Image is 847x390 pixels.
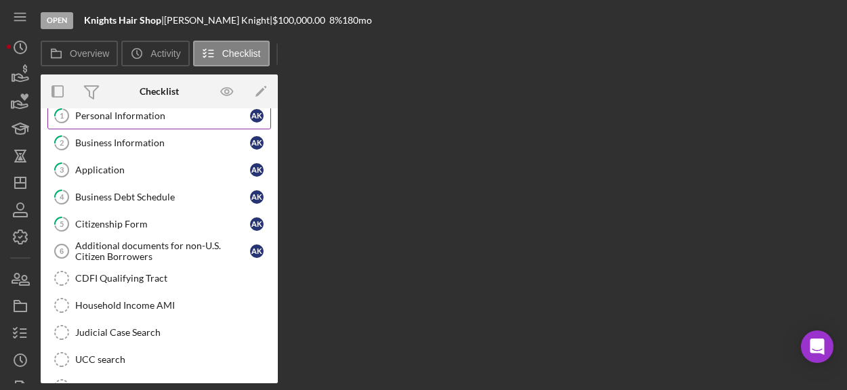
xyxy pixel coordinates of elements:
div: Checklist [140,86,179,97]
div: Judicial Case Search [75,327,270,338]
div: [PERSON_NAME] Knight | [164,15,272,26]
a: 1Personal InformationAK [47,102,271,129]
div: A K [250,190,264,204]
div: A K [250,136,264,150]
div: Citizenship Form [75,219,250,230]
a: 5Citizenship FormAK [47,211,271,238]
div: Household Income AMI [75,300,270,311]
div: $100,000.00 [272,15,329,26]
div: Open [41,12,73,29]
div: Additional documents for non-U.S. Citizen Borrowers [75,240,250,262]
tspan: 6 [60,247,64,255]
a: Judicial Case Search [47,319,271,346]
tspan: 1 [60,111,64,120]
a: CDFI Qualifying Tract [47,265,271,292]
button: Activity [121,41,189,66]
div: Open Intercom Messenger [801,330,833,363]
a: 2Business InformationAK [47,129,271,156]
div: Business Information [75,137,250,148]
div: Application [75,165,250,175]
tspan: 5 [60,219,64,228]
button: Checklist [193,41,270,66]
a: 3ApplicationAK [47,156,271,183]
div: UCC search [75,354,270,365]
div: 8 % [329,15,342,26]
a: Household Income AMI [47,292,271,319]
div: | [84,15,164,26]
a: 4Business Debt ScheduleAK [47,183,271,211]
b: Knights Hair Shop [84,14,161,26]
div: A K [250,109,264,123]
tspan: 2 [60,138,64,147]
tspan: 3 [60,165,64,174]
div: A K [250,217,264,231]
label: Checklist [222,48,261,59]
div: A K [250,244,264,258]
a: UCC search [47,346,271,373]
tspan: 4 [60,192,64,201]
div: A K [250,163,264,177]
div: Business Debt Schedule [75,192,250,202]
button: Overview [41,41,118,66]
div: Personal Information [75,110,250,121]
div: CDFI Qualifying Tract [75,273,270,284]
a: 6Additional documents for non-U.S. Citizen BorrowersAK [47,238,271,265]
div: 180 mo [342,15,372,26]
label: Overview [70,48,109,59]
label: Activity [150,48,180,59]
